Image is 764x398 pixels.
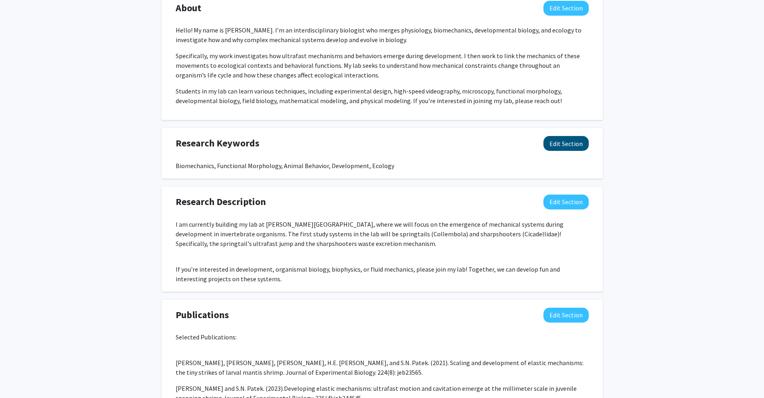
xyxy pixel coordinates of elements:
[176,51,589,80] p: Specifically, my work investigates how ultrafast mechanisms and behaviors emerge during developme...
[176,86,589,106] p: Students in my lab can learn various techniques, including experimental design, high-speed videog...
[543,195,589,209] button: Edit Research Description
[176,308,229,322] span: Publications
[6,362,34,392] iframe: Chat
[543,308,589,323] button: Edit Publications
[176,1,201,15] span: About
[176,136,259,150] span: Research Keywords
[176,195,266,209] span: Research Description
[176,25,589,45] p: Hello! My name is [PERSON_NAME]. I’m an interdisciplinary biologist who merges physiology, biomec...
[543,1,589,16] button: Edit About
[176,332,589,342] p: Selected Publications:
[176,358,589,377] p: [PERSON_NAME], [PERSON_NAME], [PERSON_NAME], H.E. [PERSON_NAME], and S.N. Patek. (2021). Scaling ...
[176,219,589,284] div: If you're interested in development, organismal biology, biophysics, or fluid mechanics, please j...
[176,219,589,248] p: I am currently building my lab at [PERSON_NAME][GEOGRAPHIC_DATA], where we will focus on the emer...
[543,136,589,151] button: Edit Research Keywords
[176,161,589,171] div: Biomechanics, Functional Morphology, Animal Behavior, Development, Ecology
